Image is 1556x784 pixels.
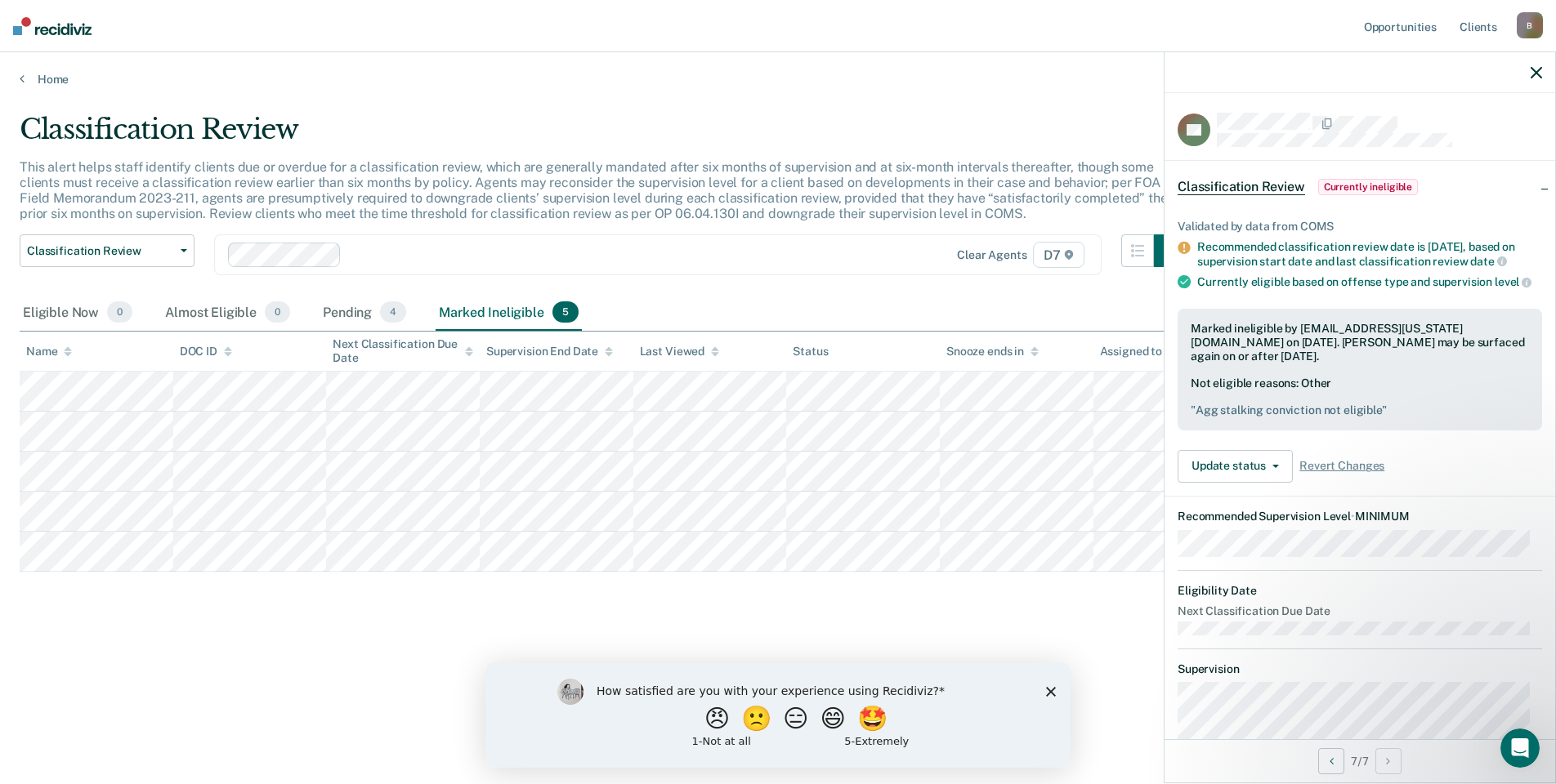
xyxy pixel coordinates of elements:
[1165,161,1555,213] div: Classification ReviewCurrently ineligible
[486,345,613,359] div: Supervision End Date
[1178,510,1542,523] dt: Recommended Supervision Level MINIMUM
[1495,275,1531,288] span: level
[1033,242,1084,268] span: D7
[1191,376,1529,417] div: Not eligible reasons: Other
[107,301,132,323] span: 0
[1197,240,1542,268] div: Recommended classification review date is [DATE], based on supervision start date and last classi...
[1178,220,1542,234] div: Validated by data from COMS
[1178,604,1542,618] dt: Next Classification Due Date
[640,345,719,359] div: Last Viewed
[1178,179,1305,195] span: Classification Review
[1517,12,1543,38] div: B
[1500,728,1540,768] iframe: Intercom live chat
[1318,748,1344,774] button: Previous Opportunity
[1351,510,1355,523] span: •
[1299,459,1384,473] span: Revert Changes
[20,295,136,331] div: Eligible Now
[1191,322,1529,363] div: Marked ineligible by [EMAIL_ADDRESS][US_STATE][DOMAIN_NAME] on [DATE]. [PERSON_NAME] may be surfa...
[20,159,1168,222] p: This alert helps staff identify clients due or overdue for a classification review, which are gen...
[1178,450,1293,483] button: Update status
[1100,345,1177,359] div: Assigned to
[13,17,92,35] img: Recidiviz
[793,345,828,359] div: Status
[1178,662,1542,676] dt: Supervision
[27,244,174,258] span: Classification Review
[436,295,582,331] div: Marked Ineligible
[1318,179,1419,195] span: Currently ineligible
[552,301,579,323] span: 5
[485,662,1071,768] iframe: Survey by Kim from Recidiviz
[162,295,293,331] div: Almost Eligible
[957,248,1026,262] div: Clear agents
[180,345,232,359] div: DOC ID
[320,295,409,331] div: Pending
[1191,403,1529,417] pre: " Agg stalking conviction not eligible "
[20,72,1536,87] a: Home
[333,337,473,365] div: Next Classification Due Date
[946,345,1039,359] div: Snooze ends in
[265,301,290,323] span: 0
[20,113,1187,159] div: Classification Review
[380,301,406,323] span: 4
[26,345,72,359] div: Name
[1197,274,1542,289] div: Currently eligible based on offense type and supervision
[1375,748,1402,774] button: Next Opportunity
[1165,739,1555,782] div: 7 / 7
[1178,584,1542,598] dt: Eligibility Date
